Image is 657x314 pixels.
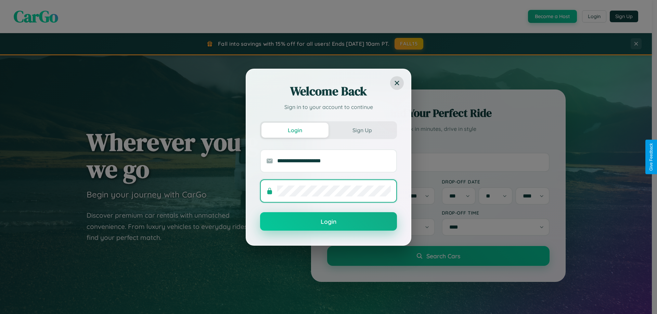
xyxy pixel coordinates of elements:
p: Sign in to your account to continue [260,103,397,111]
div: Give Feedback [649,143,654,171]
h2: Welcome Back [260,83,397,99]
button: Login [260,212,397,231]
button: Sign Up [328,123,396,138]
button: Login [261,123,328,138]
